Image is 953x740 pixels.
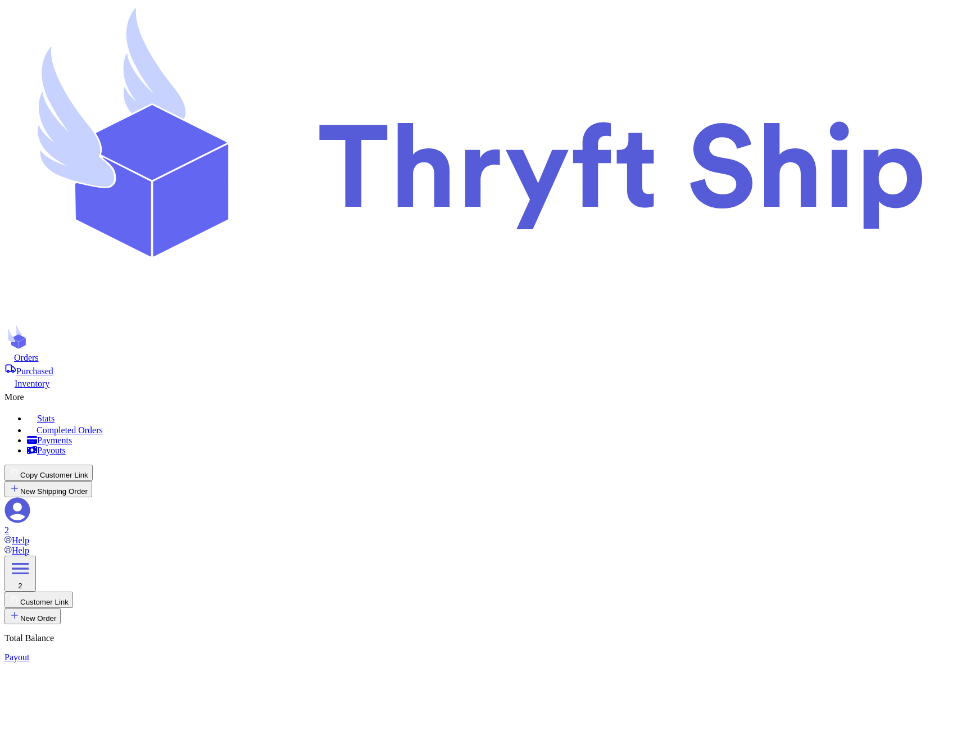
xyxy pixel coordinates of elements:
span: Inventory [15,379,49,388]
div: More [4,389,949,402]
span: Payouts [37,446,66,455]
button: New Shipping Order [4,481,92,497]
span: Orders [14,353,39,362]
a: Orders [4,352,949,363]
button: 2 [4,556,36,592]
div: 2 [9,582,31,590]
button: Customer Link [4,592,73,608]
span: Stats [37,414,55,423]
span: Payments [37,435,72,445]
a: Purchased [4,363,949,376]
a: Help [4,535,29,545]
a: Payments [27,435,949,446]
span: Purchased [16,366,53,376]
div: 2 [4,525,949,535]
span: Help [12,546,29,555]
span: Help [12,535,29,545]
a: Payouts [27,446,949,456]
button: Copy Customer Link [4,465,93,481]
span: Payout [4,652,29,662]
a: Inventory [4,376,949,389]
p: Total Balance [4,633,949,643]
a: Stats [27,411,949,424]
a: 2 [4,497,949,535]
span: Completed Orders [37,425,103,435]
a: Completed Orders [27,424,949,435]
button: New Order [4,608,61,624]
a: Help [4,546,29,555]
